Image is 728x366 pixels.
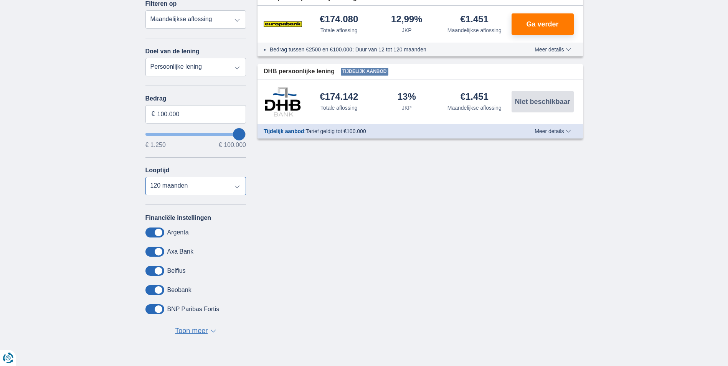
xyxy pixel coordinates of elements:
[167,287,191,293] label: Beobank
[145,214,211,221] label: Financiële instellingen
[145,95,246,102] label: Bedrag
[211,330,216,333] span: ▼
[320,104,358,112] div: Totale aflossing
[145,133,246,136] input: wantToBorrow
[512,13,574,35] button: Ga verder
[264,15,302,34] img: product.pl.alt Europabank
[529,128,576,134] button: Meer details
[145,48,200,55] label: Doel van de lening
[398,92,416,102] div: 13%
[258,127,513,135] div: :
[305,128,366,134] span: Tarief geldig tot €100.000
[167,267,186,274] label: Belfius
[515,98,570,105] span: Niet beschikbaar
[512,91,574,112] button: Niet beschikbaar
[461,92,489,102] div: €1.451
[447,104,502,112] div: Maandelijkse aflossing
[152,110,155,119] span: €
[447,26,502,34] div: Maandelijkse aflossing
[402,26,412,34] div: JKP
[529,46,576,53] button: Meer details
[175,326,208,336] span: Toon meer
[461,15,489,25] div: €1.451
[535,129,571,134] span: Meer details
[167,229,189,236] label: Argenta
[264,67,335,76] span: DHB persoonlijke lening
[219,142,246,148] span: € 100.000
[145,167,170,174] label: Looptijd
[391,15,422,25] div: 12,99%
[145,0,177,7] label: Filteren op
[526,21,558,28] span: Ga verder
[145,142,166,148] span: € 1.250
[402,104,412,112] div: JKP
[341,68,388,76] span: Tijdelijk aanbod
[167,306,220,313] label: BNP Paribas Fortis
[264,128,304,134] span: Tijdelijk aanbod
[320,92,358,102] div: €174.142
[320,15,358,25] div: €174.080
[264,87,302,116] img: product.pl.alt DHB Bank
[270,46,507,53] li: Bedrag tussen €2500 en €100.000; Duur van 12 tot 120 maanden
[167,248,193,255] label: Axa Bank
[320,26,358,34] div: Totale aflossing
[535,47,571,52] span: Meer details
[173,326,218,336] button: Toon meer ▼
